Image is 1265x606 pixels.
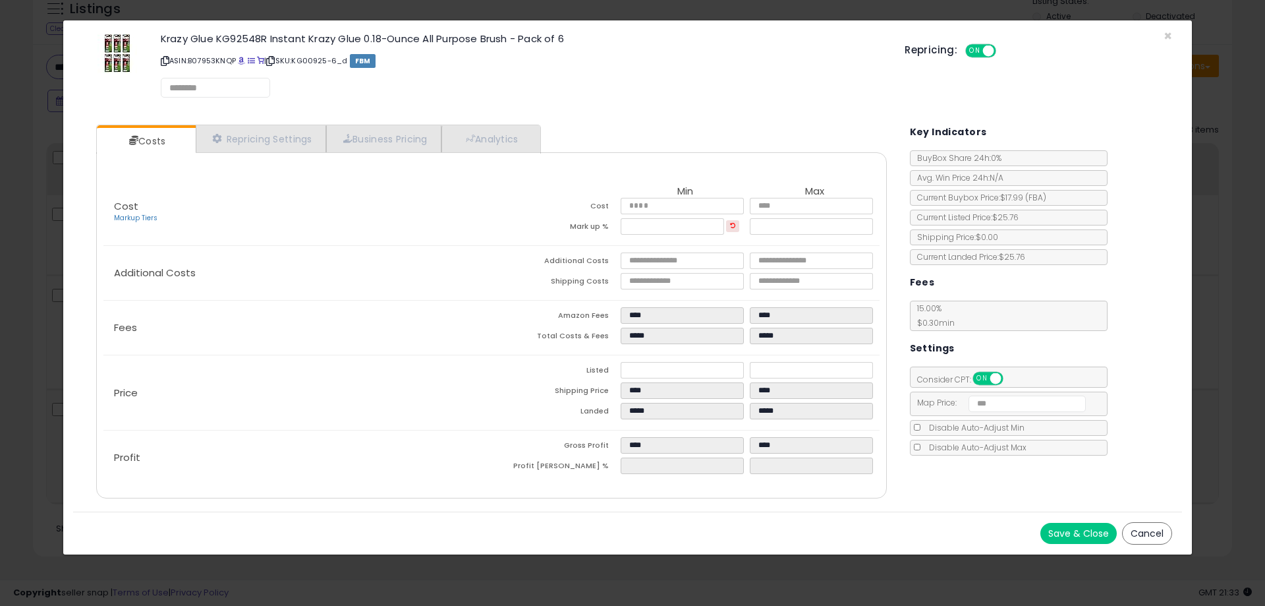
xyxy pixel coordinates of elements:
span: FBM [350,54,376,68]
h5: Key Indicators [910,124,987,140]
span: $17.99 [1000,192,1046,203]
th: Max [750,186,879,198]
td: Gross Profit [492,437,621,458]
td: Profit [PERSON_NAME] % [492,458,621,478]
span: 15.00 % [911,303,955,328]
span: Consider CPT: [911,374,1021,385]
p: Fees [103,322,492,333]
a: Markup Tiers [114,213,157,223]
span: BuyBox Share 24h: 0% [911,152,1001,164]
a: Analytics [441,125,539,152]
h3: Krazy Glue KG92548R Instant Krazy Glue 0.18-Ounce All Purpose Brush - Pack of 6 [161,34,885,44]
td: Listed [492,362,621,382]
a: BuyBox page [238,55,245,66]
a: Your listing only [257,55,264,66]
td: Cost [492,198,621,218]
h5: Repricing: [905,45,957,55]
span: Avg. Win Price 24h: N/A [911,172,1003,183]
span: Shipping Price: $0.00 [911,231,998,243]
span: OFF [1001,373,1022,384]
span: Map Price: [911,397,1086,408]
td: Mark up % [492,218,621,239]
span: OFF [994,45,1015,57]
a: All offer listings [248,55,255,66]
span: Current Landed Price: $25.76 [911,251,1025,262]
p: Cost [103,201,492,224]
h5: Fees [910,274,935,291]
button: Cancel [1122,522,1172,545]
span: ( FBA ) [1025,192,1046,203]
span: Disable Auto-Adjust Max [922,442,1026,453]
p: ASIN: B07953KNQP | SKU: KG00925-6_d [161,50,885,71]
a: Repricing Settings [196,125,326,152]
span: $0.30 min [911,317,955,328]
span: Disable Auto-Adjust Min [922,422,1025,433]
a: Costs [97,128,194,154]
p: Price [103,388,492,398]
td: Total Costs & Fees [492,328,621,348]
span: × [1164,26,1172,45]
a: Business Pricing [326,125,441,152]
td: Amazon Fees [492,307,621,328]
p: Profit [103,452,492,463]
h5: Settings [910,340,955,357]
td: Shipping Costs [492,273,621,293]
td: Additional Costs [492,253,621,273]
span: ON [974,373,990,384]
span: ON [967,45,983,57]
button: Save & Close [1040,523,1117,544]
span: Current Buybox Price: [911,192,1046,203]
span: Current Listed Price: $25.76 [911,212,1019,223]
th: Min [621,186,750,198]
p: Additional Costs [103,268,492,278]
td: Landed [492,403,621,423]
img: 51skPhpSILL._SL60_.jpg [98,34,137,73]
td: Shipping Price [492,382,621,403]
